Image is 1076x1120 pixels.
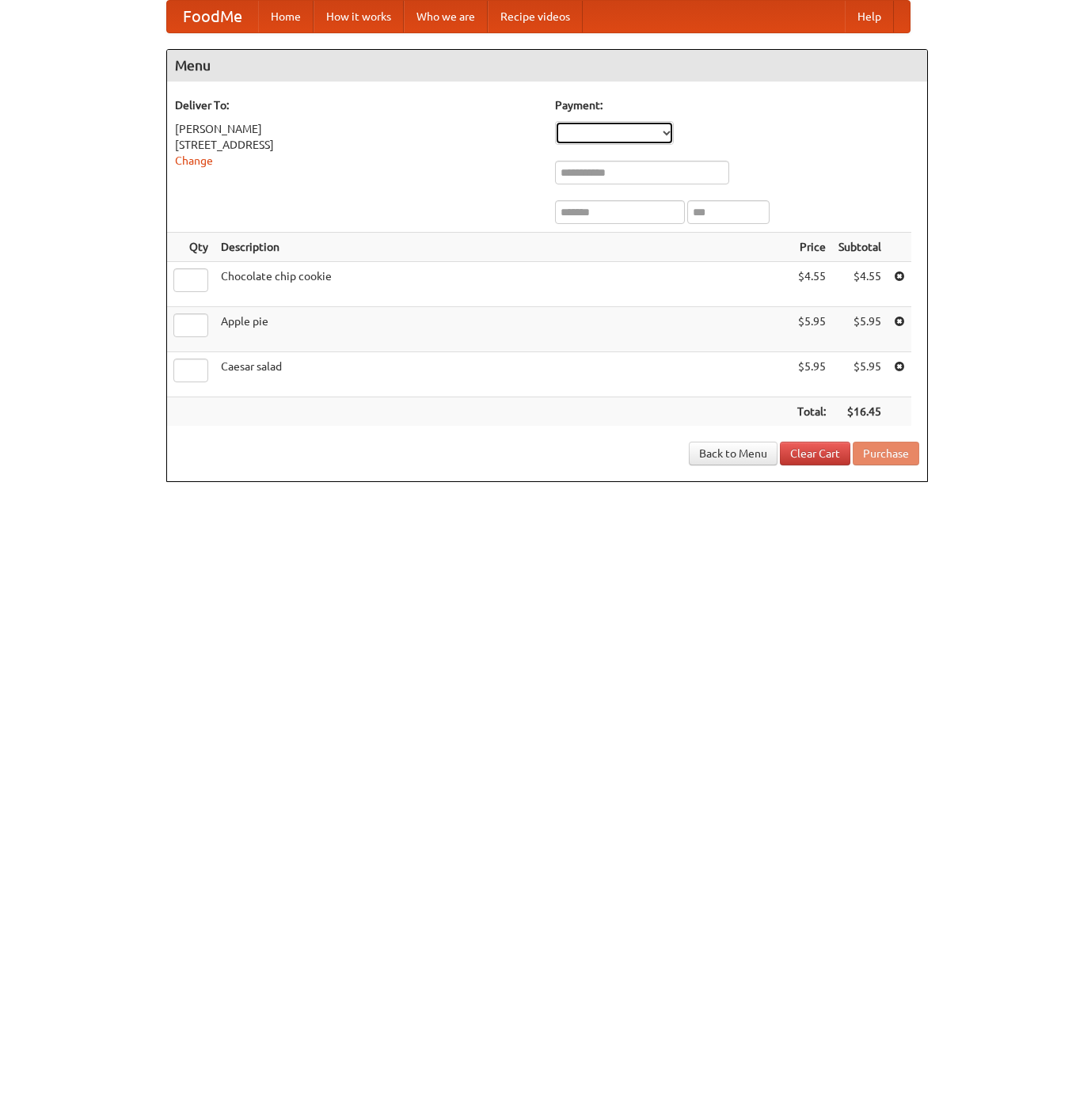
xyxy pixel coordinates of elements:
td: $4.55 [791,262,832,307]
a: Change [175,154,213,167]
th: Price [791,233,832,262]
button: Purchase [853,442,919,465]
h5: Payment: [555,97,919,113]
td: $5.95 [832,307,888,352]
td: Chocolate chip cookie [215,262,791,307]
div: [PERSON_NAME] [175,121,539,137]
a: FoodMe [167,1,258,32]
th: $16.45 [832,397,888,427]
th: Description [215,233,791,262]
td: $5.95 [832,352,888,397]
a: Help [845,1,894,32]
a: Clear Cart [780,442,850,465]
th: Qty [167,233,215,262]
a: Recipe videos [488,1,583,32]
a: How it works [314,1,404,32]
td: $4.55 [832,262,888,307]
th: Subtotal [832,233,888,262]
th: Total: [791,397,832,427]
a: Home [258,1,314,32]
td: Caesar salad [215,352,791,397]
td: $5.95 [791,307,832,352]
a: Back to Menu [689,442,778,465]
h4: Menu [167,50,927,82]
td: $5.95 [791,352,832,397]
div: [STREET_ADDRESS] [175,137,539,153]
h5: Deliver To: [175,97,539,113]
a: Who we are [404,1,488,32]
td: Apple pie [215,307,791,352]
